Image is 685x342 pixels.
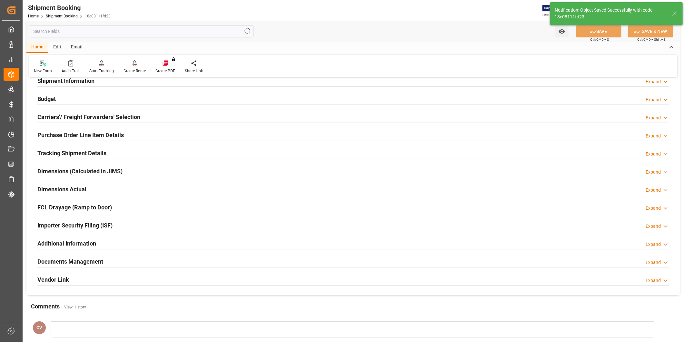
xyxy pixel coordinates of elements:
[555,7,666,20] div: Notification: Object Saved Successfully with code 18c08111fd23
[28,3,111,13] div: Shipment Booking
[124,68,146,74] div: Create Route
[37,149,106,157] h2: Tracking Shipment Details
[646,115,661,121] div: Expand
[37,113,140,121] h2: Carriers'/ Freight Forwarders' Selection
[37,221,113,230] h2: Importer Security Filing (ISF)
[37,239,96,248] h2: Additional Information
[646,241,661,248] div: Expand
[646,187,661,194] div: Expand
[66,42,87,53] div: Email
[646,133,661,139] div: Expand
[64,305,86,309] a: View History
[37,203,112,212] h2: FCL Drayage (Ramp to Door)
[26,42,48,53] div: Home
[646,205,661,212] div: Expand
[628,25,673,37] button: SAVE & NEW
[37,167,123,176] h2: Dimensions (Calculated in JIMS)
[646,151,661,157] div: Expand
[37,275,69,284] h2: Vendor Link
[46,14,78,18] a: Shipment Booking
[646,277,661,284] div: Expand
[62,68,80,74] div: Audit Trail
[37,95,56,103] h2: Budget
[646,223,661,230] div: Expand
[89,68,114,74] div: Start Tracking
[31,302,60,311] h2: Comments
[37,131,124,139] h2: Purchase Order Line Item Details
[48,42,66,53] div: Edit
[555,25,569,37] button: open menu
[37,76,94,85] h2: Shipment Information
[576,25,621,37] button: SAVE
[37,185,86,194] h2: Dimensions Actual
[37,257,103,266] h2: Documents Management
[637,37,666,42] span: Ctrl/CMD + Shift + S
[646,96,661,103] div: Expand
[646,259,661,266] div: Expand
[646,78,661,85] div: Expand
[37,325,42,330] span: GV
[590,37,609,42] span: Ctrl/CMD + S
[30,25,253,37] input: Search Fields
[34,68,52,74] div: New Form
[185,68,203,74] div: Share Link
[646,169,661,176] div: Expand
[542,5,565,16] img: Exertis%20JAM%20-%20Email%20Logo.jpg_1722504956.jpg
[28,14,39,18] a: Home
